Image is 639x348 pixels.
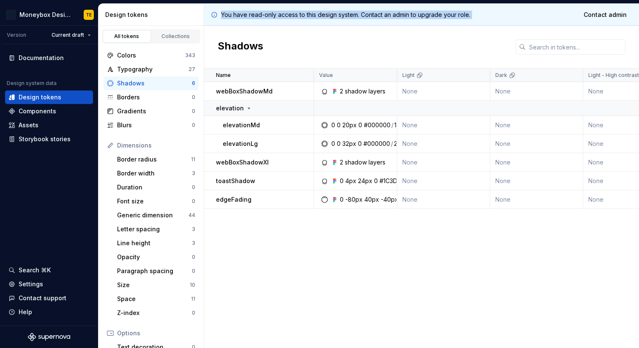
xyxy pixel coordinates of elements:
[104,77,199,90] a: Shadows6
[490,82,583,101] td: None
[192,80,195,87] div: 6
[106,33,148,40] div: All tokens
[394,140,407,148] div: 20%
[331,121,335,129] div: 0
[5,51,93,65] a: Documentation
[364,195,379,204] div: 40px
[104,49,199,62] a: Colors343
[114,153,199,166] a: Border radius11
[221,11,470,19] p: You have read-only access to this design system. Contact an admin to upgrade your role.
[19,266,51,274] div: Search ⌘K
[397,153,490,172] td: None
[19,93,61,101] div: Design tokens
[490,153,583,172] td: None
[19,294,66,302] div: Contact support
[117,155,191,164] div: Border radius
[364,121,390,129] div: #000000
[340,195,344,204] div: 0
[185,52,195,59] div: 343
[117,107,192,115] div: Gradients
[216,87,273,96] p: webBoxShadowMd
[391,140,393,148] div: /
[28,333,70,341] svg: Supernova Logo
[495,72,507,79] p: Dark
[5,277,93,291] a: Settings
[114,236,199,250] a: Line height3
[490,116,583,134] td: None
[216,104,244,112] p: elevation
[319,72,333,79] p: Value
[117,51,185,60] div: Colors
[578,7,632,22] a: Contact admin
[381,195,398,204] div: -40px
[218,39,263,55] h2: Shadows
[380,177,404,185] div: #1C3D3E
[117,267,192,275] div: Paragraph spacing
[117,295,191,303] div: Space
[342,140,356,148] div: 32px
[104,63,199,76] a: Typography27
[216,72,231,79] p: Name
[117,79,192,88] div: Shadows
[5,90,93,104] a: Design tokens
[192,108,195,115] div: 0
[19,121,38,129] div: Assets
[117,239,192,247] div: Line height
[114,292,199,306] a: Space11
[397,116,490,134] td: None
[7,80,57,87] div: Design system data
[117,65,188,74] div: Typography
[490,172,583,190] td: None
[216,195,251,204] p: edgeFading
[105,11,200,19] div: Design tokens
[216,177,255,185] p: toastShadow
[345,195,363,204] div: -80px
[114,167,199,180] a: Border width3
[345,177,356,185] div: 4px
[2,5,96,24] button: Moneybox Design SystemTE
[402,72,415,79] p: Light
[114,208,199,222] a: Generic dimension44
[117,141,195,150] div: Dimensions
[117,253,192,261] div: Opacity
[394,121,406,129] div: 10%
[192,254,195,260] div: 0
[7,32,26,38] div: Version
[340,158,385,167] div: 2 shadow layers
[192,198,195,205] div: 0
[374,177,378,185] div: 0
[397,134,490,153] td: None
[117,183,192,192] div: Duration
[104,118,199,132] a: Blurs0
[117,225,192,233] div: Letter spacing
[397,190,490,209] td: None
[117,309,192,317] div: Z-index
[363,140,390,148] div: #000000
[104,104,199,118] a: Gradients0
[358,140,362,148] div: 0
[6,10,16,20] img: c17557e8-ebdc-49e2-ab9e-7487adcf6d53.png
[19,54,64,62] div: Documentation
[584,11,627,19] span: Contact admin
[114,306,199,320] a: Z-index0
[5,104,93,118] a: Components
[490,134,583,153] td: None
[188,66,195,73] div: 27
[526,39,625,55] input: Search in tokens...
[331,140,335,148] div: 0
[337,140,341,148] div: 0
[5,118,93,132] a: Assets
[191,296,195,302] div: 11
[114,278,199,292] a: Size10
[117,211,188,219] div: Generic dimension
[192,268,195,274] div: 0
[192,226,195,233] div: 3
[19,135,71,143] div: Storybook stories
[190,282,195,288] div: 10
[117,169,192,178] div: Border width
[155,33,197,40] div: Collections
[191,156,195,163] div: 11
[114,264,199,278] a: Paragraph spacing0
[391,121,393,129] div: /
